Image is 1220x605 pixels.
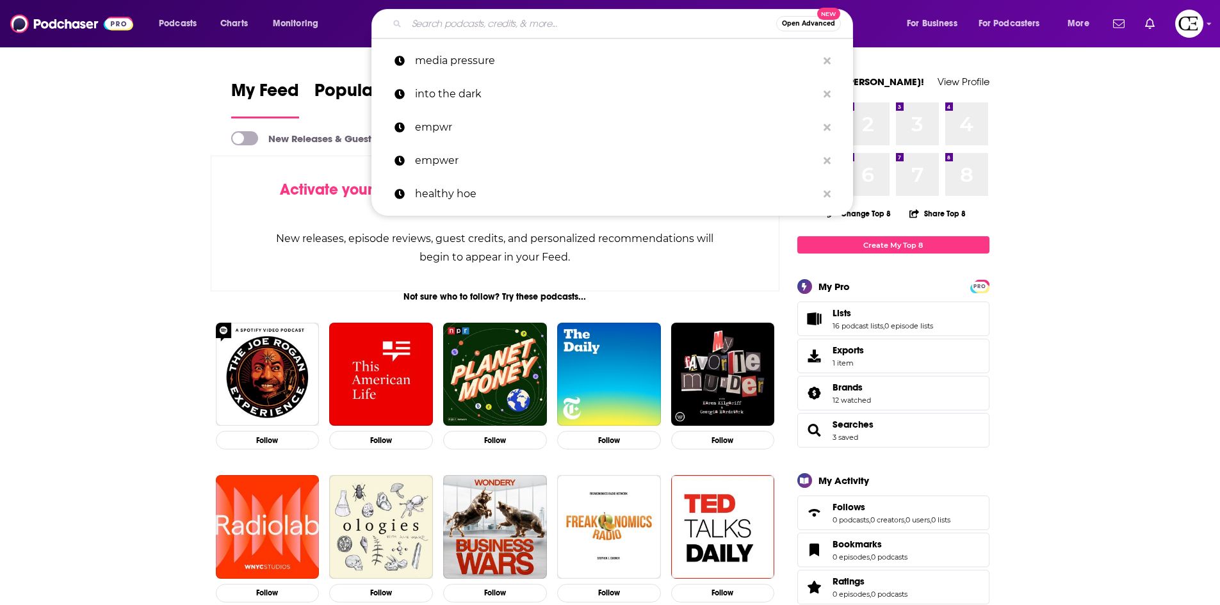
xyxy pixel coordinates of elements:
[159,15,197,33] span: Podcasts
[931,515,950,524] a: 0 lists
[906,515,930,524] a: 0 users
[415,177,817,211] p: healthy hoe
[443,323,547,426] img: Planet Money
[671,475,775,579] img: TED Talks Daily
[782,20,835,27] span: Open Advanced
[833,515,869,524] a: 0 podcasts
[443,431,547,449] button: Follow
[833,321,883,330] a: 16 podcast lists
[833,359,864,367] span: 1 item
[833,501,865,513] span: Follows
[280,180,411,199] span: Activate your Feed
[329,475,433,579] img: Ologies with Alie Ward
[833,576,865,587] span: Ratings
[415,111,817,144] p: empwr
[797,302,989,336] span: Lists
[371,144,853,177] a: empwer
[211,291,780,302] div: Not sure who to follow? Try these podcasts...
[231,131,400,145] a: New Releases & Guests Only
[833,553,870,561] a: 0 episodes
[329,323,433,426] img: This American Life
[371,44,853,77] a: media pressure
[216,475,320,579] img: Radiolab
[938,76,989,88] a: View Profile
[216,323,320,426] img: The Joe Rogan Experience
[150,13,213,34] button: open menu
[802,384,827,402] a: Brands
[329,584,433,602] button: Follow
[275,181,715,218] div: by following Podcasts, Creators, Lists, and other Users!
[216,584,320,602] button: Follow
[870,590,871,599] span: ,
[797,76,924,88] a: Welcome [PERSON_NAME]!
[802,504,827,522] a: Follows
[820,206,899,222] button: Change Top 8
[972,282,988,291] span: PRO
[371,111,853,144] a: empwr
[797,413,989,448] span: Searches
[216,431,320,449] button: Follow
[904,515,906,524] span: ,
[671,431,775,449] button: Follow
[833,576,907,587] a: Ratings
[1108,13,1130,35] a: Show notifications dropdown
[671,584,775,602] button: Follow
[802,310,827,328] a: Lists
[833,344,864,356] span: Exports
[833,419,874,430] a: Searches
[1175,10,1203,38] button: Show profile menu
[869,515,870,524] span: ,
[443,475,547,579] img: Business Wars
[557,431,661,449] button: Follow
[671,323,775,426] img: My Favorite Murder with Karen Kilgariff and Georgia Hardstark
[1175,10,1203,38] span: Logged in as cozyearthaudio
[415,77,817,111] p: into the dark
[797,339,989,373] a: Exports
[384,9,865,38] div: Search podcasts, credits, & more...
[212,13,256,34] a: Charts
[10,12,133,36] img: Podchaser - Follow, Share and Rate Podcasts
[557,584,661,602] button: Follow
[833,501,950,513] a: Follows
[898,13,973,34] button: open menu
[557,323,661,426] img: The Daily
[231,79,299,118] a: My Feed
[314,79,423,118] a: Popular Feed
[329,431,433,449] button: Follow
[909,201,966,226] button: Share Top 8
[972,281,988,291] a: PRO
[264,13,335,34] button: open menu
[907,15,957,33] span: For Business
[797,376,989,410] span: Brands
[797,533,989,567] span: Bookmarks
[797,236,989,254] a: Create My Top 8
[802,541,827,559] a: Bookmarks
[818,280,850,293] div: My Pro
[802,578,827,596] a: Ratings
[833,307,933,319] a: Lists
[776,16,841,31] button: Open AdvancedNew
[833,382,863,393] span: Brands
[883,321,884,330] span: ,
[275,229,715,266] div: New releases, episode reviews, guest credits, and personalized recommendations will begin to appe...
[871,553,907,561] a: 0 podcasts
[1175,10,1203,38] img: User Profile
[930,515,931,524] span: ,
[371,177,853,211] a: healthy hoe
[818,474,869,487] div: My Activity
[833,396,871,405] a: 12 watched
[797,496,989,530] span: Follows
[273,15,318,33] span: Monitoring
[557,475,661,579] img: Freakonomics Radio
